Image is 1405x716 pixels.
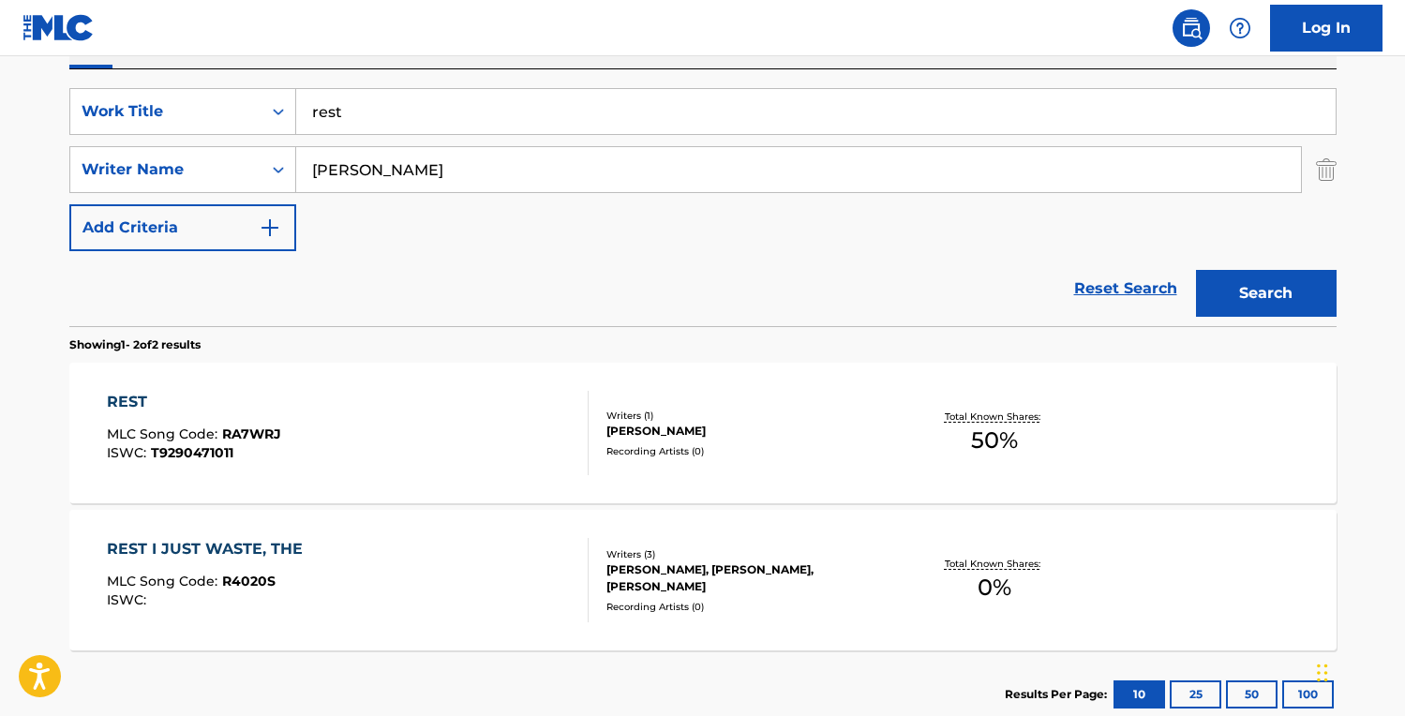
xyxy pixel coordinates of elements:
div: Help [1221,9,1259,47]
span: MLC Song Code : [107,573,222,589]
form: Search Form [69,88,1337,326]
div: REST [107,391,281,413]
span: 0 % [978,571,1011,604]
p: Total Known Shares: [945,557,1045,571]
p: Showing 1 - 2 of 2 results [69,336,201,353]
button: 10 [1114,680,1165,709]
a: Reset Search [1065,268,1187,309]
div: Drag [1317,645,1328,701]
div: Writer Name [82,158,250,181]
img: 9d2ae6d4665cec9f34b9.svg [259,216,281,239]
button: 25 [1170,680,1221,709]
p: Results Per Page: [1005,686,1112,703]
img: MLC Logo [22,14,95,41]
div: Work Title [82,100,250,123]
a: Public Search [1173,9,1210,47]
span: ISWC : [107,444,151,461]
a: REST I JUST WASTE, THEMLC Song Code:R4020SISWC:Writers (3)[PERSON_NAME], [PERSON_NAME], [PERSON_N... [69,510,1337,650]
p: Total Known Shares: [945,410,1045,424]
span: T9290471011 [151,444,233,461]
div: [PERSON_NAME], [PERSON_NAME], [PERSON_NAME] [606,561,889,595]
iframe: Chat Widget [1311,626,1405,716]
div: REST I JUST WASTE, THE [107,538,312,560]
div: Writers ( 1 ) [606,409,889,423]
img: help [1229,17,1251,39]
button: 100 [1282,680,1334,709]
span: R4020S [222,573,276,589]
div: Writers ( 3 ) [606,547,889,561]
span: 50 % [971,424,1018,457]
span: ISWC : [107,591,151,608]
button: Search [1196,270,1337,317]
img: search [1180,17,1203,39]
span: MLC Song Code : [107,425,222,442]
span: RA7WRJ [222,425,281,442]
button: 50 [1226,680,1278,709]
div: Recording Artists ( 0 ) [606,444,889,458]
div: [PERSON_NAME] [606,423,889,440]
button: Add Criteria [69,204,296,251]
a: RESTMLC Song Code:RA7WRJISWC:T9290471011Writers (1)[PERSON_NAME]Recording Artists (0)Total Known ... [69,363,1337,503]
a: Log In [1270,5,1383,52]
img: Delete Criterion [1316,146,1337,193]
div: Recording Artists ( 0 ) [606,600,889,614]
